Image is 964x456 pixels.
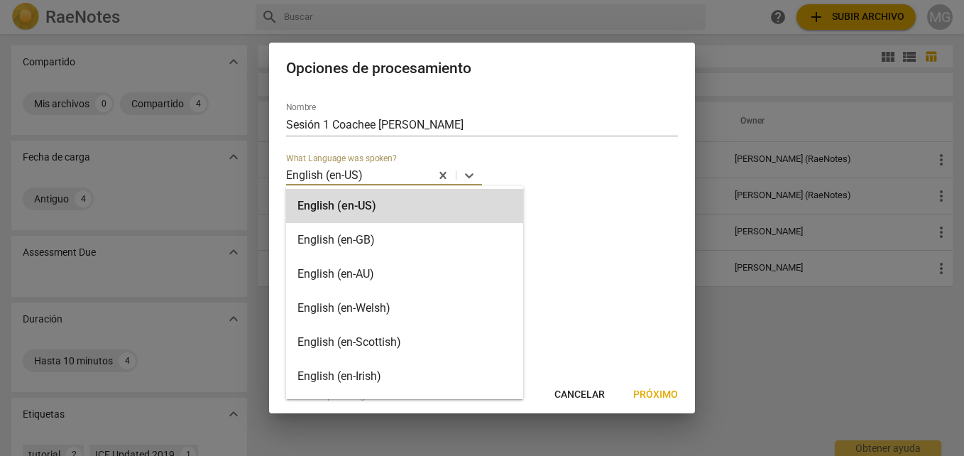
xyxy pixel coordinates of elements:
div: English (en-Scottish) [286,325,523,359]
div: English (en-AU) [286,257,523,291]
div: Spanish [286,393,523,428]
span: Próximo [633,388,678,402]
div: English (en-Welsh) [286,291,523,325]
div: English (en-GB) [286,223,523,257]
p: English (en-US) [286,167,363,183]
label: What Language was spoken? [286,155,397,163]
span: Cancelar [554,388,605,402]
button: Próximo [622,382,689,408]
label: Nombre [286,104,316,112]
button: Cancelar [543,382,616,408]
div: English (en-US) [286,189,523,223]
div: English (en-Irish) [286,359,523,393]
h2: Opciones de procesamiento [286,60,678,77]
